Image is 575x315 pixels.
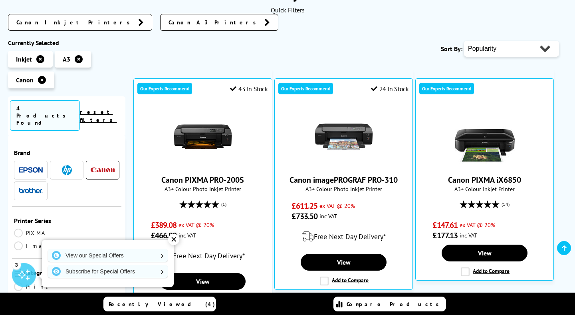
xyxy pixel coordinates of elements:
[138,185,268,193] span: A3+ Colour Photo Inkjet Printer
[109,301,215,308] span: Recently Viewed (4)
[333,297,446,311] a: Compare Products
[442,245,527,261] a: View
[173,160,233,168] a: Canon PIXMA PRO-200S
[221,197,226,212] span: (1)
[502,197,510,212] span: (14)
[14,217,119,225] span: Printer Series
[178,221,214,229] span: ex VAT @ 20%
[19,167,43,173] img: Epson
[16,18,134,26] span: Canon Inkjet Printers
[455,160,515,168] a: Canon PIXMA iX6850
[103,297,216,311] a: Recently Viewed (4)
[319,202,355,209] span: ex VAT @ 20%
[8,6,567,14] div: Quick Filters
[461,267,510,276] label: Add to Compare
[319,212,337,220] span: inc VAT
[301,254,387,271] a: View
[16,76,34,84] span: Canon
[460,231,477,239] span: inc VAT
[16,55,32,63] span: Inkjet
[289,175,398,185] a: Canon imagePROGRAF PRO-310
[291,201,317,211] span: £611.25
[168,234,179,245] div: ✕
[279,225,409,248] div: modal_delivery
[48,265,168,278] a: Subscribe for Special Offers
[91,167,115,173] img: Canon
[419,83,474,94] div: Our Experts Recommend
[161,175,244,185] a: Canon PIXMA PRO-200S
[151,220,177,230] span: £389.08
[91,165,115,175] a: Canon
[314,160,374,168] a: Canon imagePROGRAF PRO-310
[371,85,408,93] div: 24 In Stock
[460,221,495,229] span: ex VAT @ 20%
[55,165,79,175] a: HP
[10,100,80,131] span: 4 Products Found
[432,230,458,241] span: £177.13
[173,107,233,167] img: Canon PIXMA PRO-200S
[19,188,43,193] img: Brother
[448,175,521,185] a: Canon PIXMA iX6850
[19,186,43,196] a: Brother
[48,249,168,262] a: View our Special Offers
[8,39,125,47] div: Currently Selected
[14,149,119,157] span: Brand
[278,83,333,94] div: Our Experts Recommend
[14,282,67,300] a: Print Only
[80,108,117,124] a: reset filters
[455,107,515,167] img: Canon PIXMA iX6850
[160,273,246,290] a: View
[432,220,458,230] span: £147.61
[62,165,72,175] img: HP
[14,241,88,250] a: imagePROGRAF
[63,55,70,63] span: A3
[291,211,317,221] span: £733.50
[19,165,43,175] a: Epson
[169,18,260,26] span: Canon A3 Printers
[8,14,152,31] a: Canon Inkjet Printers
[320,277,369,285] label: Add to Compare
[12,260,21,269] div: 3
[14,229,67,237] a: PIXMA
[347,301,443,308] span: Compare Products
[160,14,278,31] a: Canon A3 Printers
[441,45,462,53] span: Sort By:
[151,230,177,241] span: £466.90
[314,107,374,167] img: Canon imagePROGRAF PRO-310
[420,185,550,193] span: A3+ Colour Inkjet Printer
[279,185,409,193] span: A3+ Colour Photo Inkjet Printer
[137,83,192,94] div: Our Experts Recommend
[178,231,196,239] span: inc VAT
[230,85,268,93] div: 43 In Stock
[138,245,268,267] div: modal_delivery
